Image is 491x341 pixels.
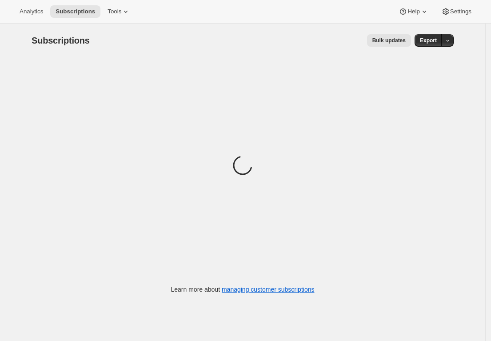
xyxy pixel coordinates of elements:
[415,34,442,47] button: Export
[20,8,43,15] span: Analytics
[436,5,477,18] button: Settings
[372,37,406,44] span: Bulk updates
[50,5,100,18] button: Subscriptions
[407,8,419,15] span: Help
[393,5,434,18] button: Help
[222,286,315,293] a: managing customer subscriptions
[450,8,471,15] span: Settings
[32,36,90,45] span: Subscriptions
[14,5,48,18] button: Analytics
[420,37,437,44] span: Export
[108,8,121,15] span: Tools
[171,285,315,294] p: Learn more about
[367,34,411,47] button: Bulk updates
[56,8,95,15] span: Subscriptions
[102,5,136,18] button: Tools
